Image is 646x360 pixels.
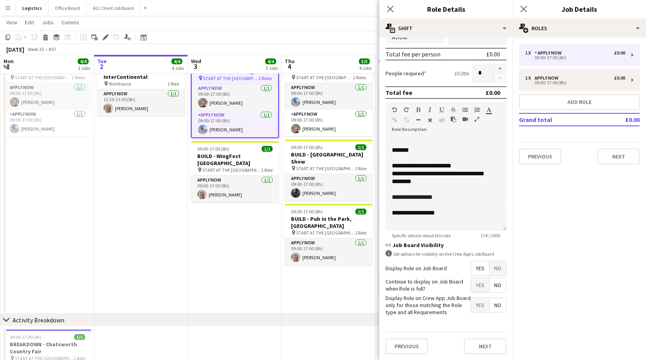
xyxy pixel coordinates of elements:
[386,265,447,272] label: Display Role on Job Board
[379,49,466,110] div: 09:00-17:00 (8h)0/1BUILD - DogFEST: [GEOGRAPHIC_DATA] START AT THE [GEOGRAPHIC_DATA]1 RoleAPPLY N...
[614,75,625,81] div: £0.00
[519,113,602,126] td: Grand total
[486,89,500,96] div: £0.00
[386,295,471,316] label: Display Role on Crew App Job Board only for those matching the Role type and all Requirements
[359,65,371,71] div: 4 Jobs
[265,58,276,64] span: 4/4
[415,107,421,113] button: Bold
[62,19,79,26] span: Comms
[39,17,57,27] a: Jobs
[525,50,535,56] div: 1 x
[525,56,625,60] div: 09:00-17:00 (8h)
[167,81,179,87] span: 1 Role
[192,84,278,111] app-card-role: APPLY NOW1/109:00-17:00 (8h)[PERSON_NAME]
[535,50,565,56] div: APPLY NOW
[379,147,466,174] app-card-role: APPLY NOW0/109:00-17:00 (8h)
[415,117,421,123] button: Horizontal Line
[2,62,14,71] span: 1
[291,209,323,215] span: 09:00-17:00 (8h)
[191,176,279,202] app-card-role: APPLY NOW1/109:00-17:00 (8h)[PERSON_NAME]
[525,81,625,85] div: 09:00-17:00 (8h)
[285,215,373,229] h3: BUILD - Pub in the Park, [GEOGRAPHIC_DATA]
[78,65,90,71] div: 3 Jobs
[15,75,72,80] span: START AT THE [GEOGRAPHIC_DATA]
[379,4,513,14] h3: Role Details
[379,177,466,231] app-job-card: 09:00-17:00 (8h)0/1BUILD - Orsett Show START AT THE [GEOGRAPHIC_DATA]1 RoleAPPLY NOW0/109:00-17:0...
[16,0,49,16] button: Logistics
[97,58,107,65] span: Tue
[513,4,646,14] h3: Job Details
[353,75,366,80] span: 2 Roles
[291,144,323,150] span: 09:00-17:00 (8h)
[191,58,201,65] span: Wed
[97,89,185,116] app-card-role: APPLY NOW1/113:30-21:30 (8h)[PERSON_NAME]
[87,0,140,16] button: ALL Client Job Board
[4,49,91,136] app-job-card: 09:00-17:00 (8h)2/2BUILD - RHS Garden Wisley Flower Show START AT THE [GEOGRAPHIC_DATA]2 RolesAPP...
[190,62,201,71] span: 3
[519,149,561,164] button: Previous
[285,238,373,265] app-card-role: APPLY NOW1/109:00-17:00 (8h)[PERSON_NAME]
[427,117,433,123] button: Clear Formatting
[285,140,373,201] app-job-card: 09:00-17:00 (8h)1/1BUILD - [GEOGRAPHIC_DATA] Show START AT THE [GEOGRAPHIC_DATA]1 RoleAPPLY NOW1/...
[22,17,37,27] a: Edit
[439,107,444,113] button: Underline
[74,334,85,340] span: 1/1
[386,233,457,238] span: Specific details about this role
[525,75,535,81] div: 1 x
[462,107,468,113] button: Unordered List
[4,83,91,110] app-card-role: APPLY NOW1/109:00-17:00 (8h)[PERSON_NAME]
[474,107,480,113] button: Ordered List
[172,65,184,71] div: 4 Jobs
[379,83,466,110] app-card-role: APPLY NOW0/109:00-17:00 (8h)
[285,49,373,136] app-job-card: 09:00-17:00 (8h)2/2BUILD - Baby & Toddler Show: [GEOGRAPHIC_DATA] START AT THE [GEOGRAPHIC_DATA]2...
[471,278,489,292] span: Yes
[261,167,273,173] span: 1 Role
[454,70,469,77] div: £0.00 x
[285,204,373,265] app-job-card: 09:00-17:00 (8h)1/1BUILD - Pub in the Park, [GEOGRAPHIC_DATA] START AT THE [GEOGRAPHIC_DATA]1 Rol...
[379,124,466,138] h3: BUILD - Great British Food Festival: [GEOGRAPHIC_DATA]
[386,278,471,292] label: Continue to display on Job Board when Role is full?
[10,334,42,340] span: 09:00-17:00 (8h)
[471,298,489,312] span: Yes
[379,113,466,174] app-job-card: 09:00-17:00 (8h)0/1BUILD - Great British Food Festival: [GEOGRAPHIC_DATA] START AT THE [GEOGRAPHI...
[474,233,506,238] span: 174 / 2000
[26,46,45,52] span: Week 35
[285,110,373,136] app-card-role: APPLY NOW1/109:00-17:00 (8h)[PERSON_NAME]
[4,58,14,65] span: Mon
[379,269,466,296] app-card-role: APPLY NOW0/109:00-17:00 (8h)
[379,19,513,38] div: Shift
[355,209,366,215] span: 1/1
[3,17,20,27] a: View
[490,278,506,292] span: No
[359,58,370,64] span: 5/5
[471,261,489,275] span: Yes
[427,107,433,113] button: Italic
[451,107,456,113] button: Strikethrough
[486,107,491,113] button: Text Color
[379,235,466,296] app-job-card: 09:00-17:00 (8h)0/1BUILD - The Edinburgh Wedding Exhibition START AT THE [GEOGRAPHIC_DATA]1 RoleA...
[379,246,466,260] h3: BUILD - The Edinburgh Wedding Exhibition
[490,298,506,312] span: No
[13,316,64,324] div: Activity Breakdown
[258,75,272,81] span: 2 Roles
[494,64,506,74] button: Increase
[4,110,91,136] app-card-role: APPLY NOW1/109:00-17:00 (8h)[PERSON_NAME]
[474,116,480,122] button: Fullscreen
[355,144,366,150] span: 1/1
[109,81,131,87] span: Warehouse
[285,83,373,110] app-card-role: APPLY NOW1/109:00-17:00 (8h)[PERSON_NAME]
[386,70,426,77] label: People required
[97,49,185,116] div: In progress13:30-21:30 (8h)1/1BUILD - Proptech Connect O2 InterContinental Warehouse1 RoleAPPLY N...
[4,341,91,355] h3: BREAKDOWN - Chatsworth Country Fair
[58,17,82,27] a: Comms
[192,111,278,137] app-card-role: APPLY NOW1/109:00-17:00 (8h)[PERSON_NAME]
[513,19,646,38] div: Roles
[386,338,428,354] button: Previous
[355,230,366,236] span: 1 Role
[6,19,17,26] span: View
[191,141,279,202] app-job-card: 09:00-17:00 (8h)1/1BUILD - WingFest [GEOGRAPHIC_DATA] START AT THE [GEOGRAPHIC_DATA]1 RoleAPPLY N...
[197,146,229,152] span: 09:00-17:00 (8h)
